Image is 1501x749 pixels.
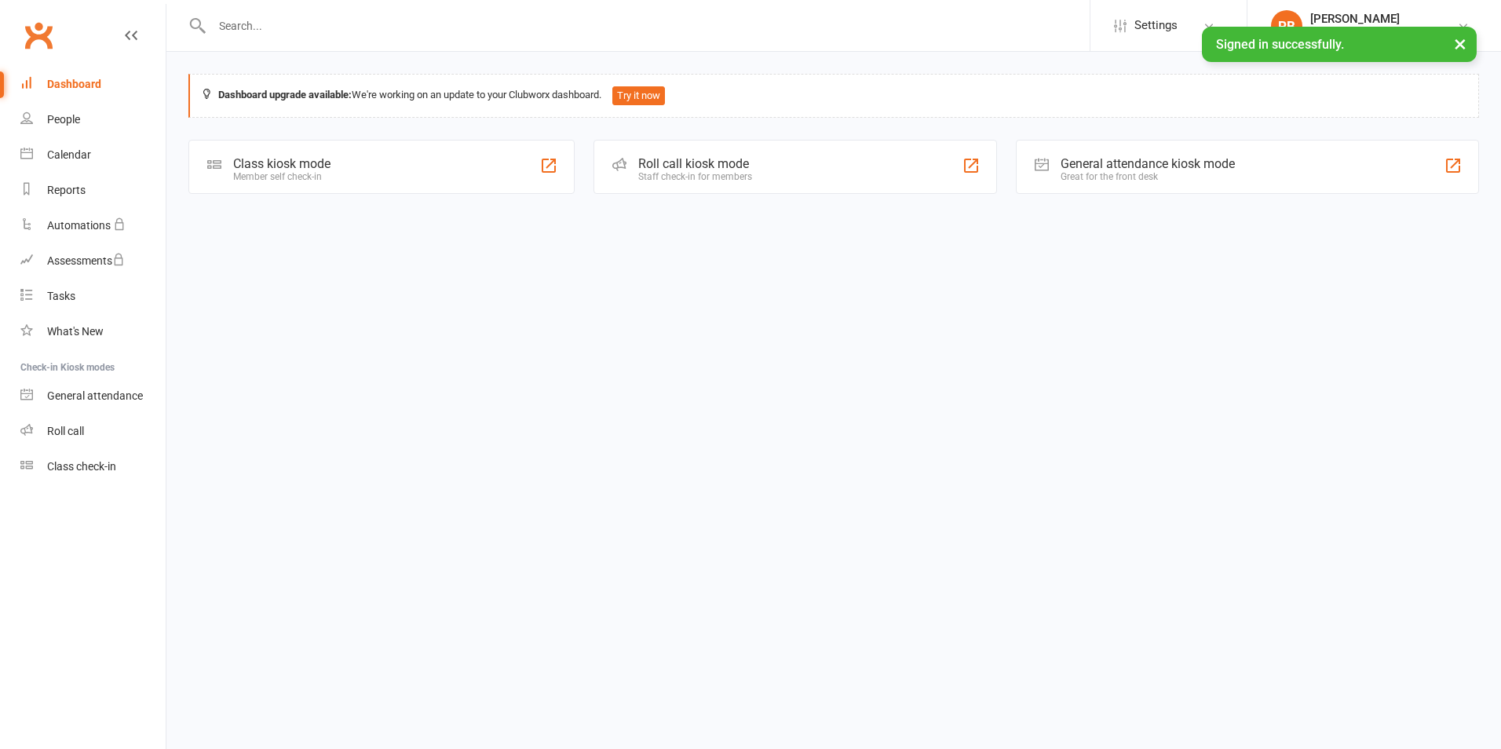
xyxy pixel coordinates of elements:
[1061,171,1235,182] div: Great for the front desk
[47,148,91,161] div: Calendar
[20,243,166,279] a: Assessments
[1134,8,1178,43] span: Settings
[638,171,752,182] div: Staff check-in for members
[1061,156,1235,171] div: General attendance kiosk mode
[638,156,752,171] div: Roll call kiosk mode
[207,15,1090,37] input: Search...
[20,279,166,314] a: Tasks
[47,219,111,232] div: Automations
[47,113,80,126] div: People
[20,449,166,484] a: Class kiosk mode
[20,67,166,102] a: Dashboard
[1310,26,1457,40] div: Maxout Personal Training LLC
[1271,10,1302,42] div: PB
[20,378,166,414] a: General attendance kiosk mode
[47,254,125,267] div: Assessments
[233,171,331,182] div: Member self check-in
[47,389,143,402] div: General attendance
[47,290,75,302] div: Tasks
[1216,37,1344,52] span: Signed in successfully.
[20,208,166,243] a: Automations
[20,102,166,137] a: People
[188,74,1479,118] div: We're working on an update to your Clubworx dashboard.
[1446,27,1474,60] button: ×
[19,16,58,55] a: Clubworx
[233,156,331,171] div: Class kiosk mode
[20,414,166,449] a: Roll call
[20,173,166,208] a: Reports
[47,325,104,338] div: What's New
[47,184,86,196] div: Reports
[218,89,352,100] strong: Dashboard upgrade available:
[47,460,116,473] div: Class check-in
[612,86,665,105] button: Try it now
[47,425,84,437] div: Roll call
[1310,12,1457,26] div: [PERSON_NAME]
[47,78,101,90] div: Dashboard
[20,314,166,349] a: What's New
[20,137,166,173] a: Calendar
